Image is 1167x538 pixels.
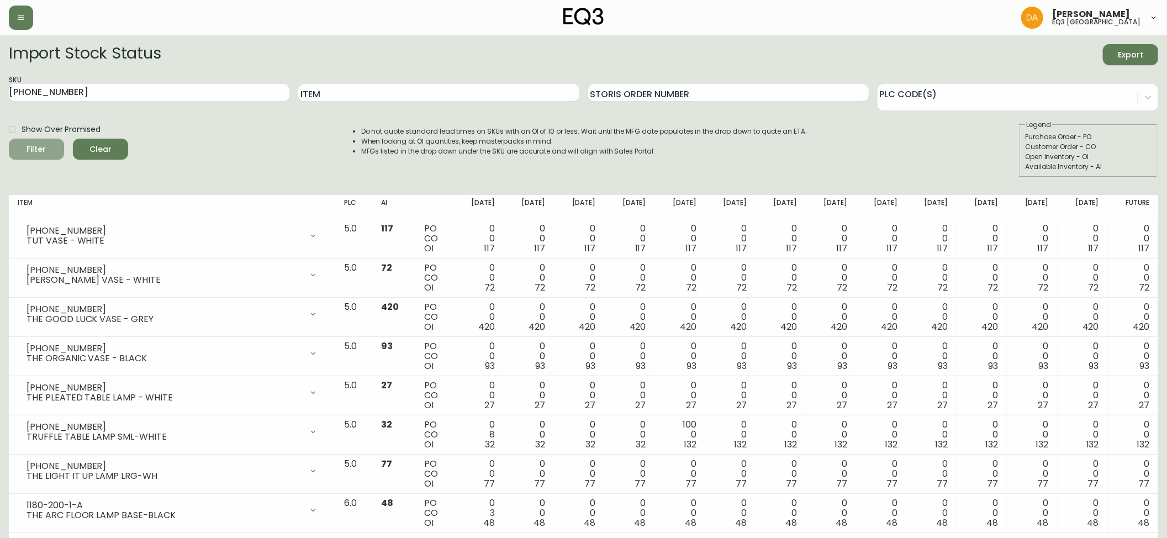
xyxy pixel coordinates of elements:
[764,498,797,528] div: 0 0
[27,383,302,393] div: [PHONE_NUMBER]
[836,477,847,490] span: 77
[1025,120,1052,130] legend: Legend
[1138,242,1149,255] span: 117
[335,195,372,219] th: PLC
[630,320,646,333] span: 420
[484,399,495,412] span: 27
[957,195,1007,219] th: [DATE]
[18,459,326,483] div: [PHONE_NUMBER]THE LIGHT IT UP LAMP LRG-WH
[535,438,545,451] span: 32
[613,341,646,371] div: 0 0
[1138,477,1149,490] span: 77
[636,438,646,451] span: 32
[764,459,797,489] div: 0 0
[424,438,434,451] span: OI
[837,399,847,412] span: 27
[856,195,906,219] th: [DATE]
[462,420,495,450] div: 0 8
[815,263,847,293] div: 0 0
[27,432,302,442] div: TRUFFLE TABLE LAMP SML-WHITE
[613,420,646,450] div: 0 0
[887,281,897,294] span: 72
[714,459,747,489] div: 0 0
[786,281,797,294] span: 72
[1088,477,1099,490] span: 77
[9,139,64,160] button: Filter
[937,242,948,255] span: 117
[1139,360,1149,372] span: 93
[1117,302,1149,332] div: 0 0
[586,438,596,451] span: 32
[865,224,897,254] div: 0 0
[1117,459,1149,489] div: 0 0
[585,477,596,490] span: 77
[886,242,897,255] span: 117
[1052,19,1140,25] h5: eq3 [GEOGRAPHIC_DATA]
[381,457,392,470] span: 77
[1036,438,1049,451] span: 132
[1088,242,1099,255] span: 117
[865,498,897,528] div: 0 0
[563,224,595,254] div: 0 0
[604,195,654,219] th: [DATE]
[579,320,596,333] span: 420
[736,399,747,412] span: 27
[1112,48,1149,62] span: Export
[1039,360,1049,372] span: 93
[915,498,948,528] div: 0 0
[27,304,302,314] div: [PHONE_NUMBER]
[764,341,797,371] div: 0 0
[664,224,696,254] div: 0 0
[685,477,696,490] span: 77
[887,399,897,412] span: 27
[714,341,747,371] div: 0 0
[27,510,302,520] div: THE ARC FLOOR LAMP BASE-BLACK
[27,226,302,236] div: [PHONE_NUMBER]
[636,360,646,372] span: 93
[529,320,545,333] span: 420
[865,459,897,489] div: 0 0
[484,281,495,294] span: 72
[462,263,495,293] div: 0 0
[815,420,847,450] div: 0 0
[513,498,545,528] div: 0 0
[965,498,998,528] div: 0 0
[1089,399,1099,412] span: 27
[1066,302,1099,332] div: 0 0
[730,320,747,333] span: 420
[636,399,646,412] span: 27
[988,281,999,294] span: 72
[784,438,797,451] span: 132
[335,415,372,455] td: 5.0
[335,298,372,337] td: 5.0
[563,498,595,528] div: 0 0
[1117,224,1149,254] div: 0 0
[815,224,847,254] div: 0 0
[381,222,393,235] span: 117
[424,263,445,293] div: PO CO
[815,341,847,371] div: 0 0
[982,320,999,333] span: 420
[687,360,696,372] span: 93
[714,420,747,450] div: 0 0
[815,459,847,489] div: 0 0
[737,360,747,372] span: 93
[935,438,948,451] span: 132
[335,259,372,298] td: 5.0
[335,494,372,533] td: 6.0
[836,242,847,255] span: 117
[888,360,897,372] span: 93
[335,219,372,259] td: 5.0
[504,195,554,219] th: [DATE]
[424,341,445,371] div: PO CO
[1066,224,1099,254] div: 0 0
[989,360,999,372] span: 93
[613,459,646,489] div: 0 0
[27,314,302,324] div: THE GOOD LUCK VASE - GREY
[1025,142,1151,152] div: Customer Order - CO
[381,418,392,431] span: 32
[906,195,957,219] th: [DATE]
[734,438,747,451] span: 132
[424,224,445,254] div: PO CO
[18,381,326,405] div: [PHONE_NUMBER]THE PLEATED TABLE LAMP - WHITE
